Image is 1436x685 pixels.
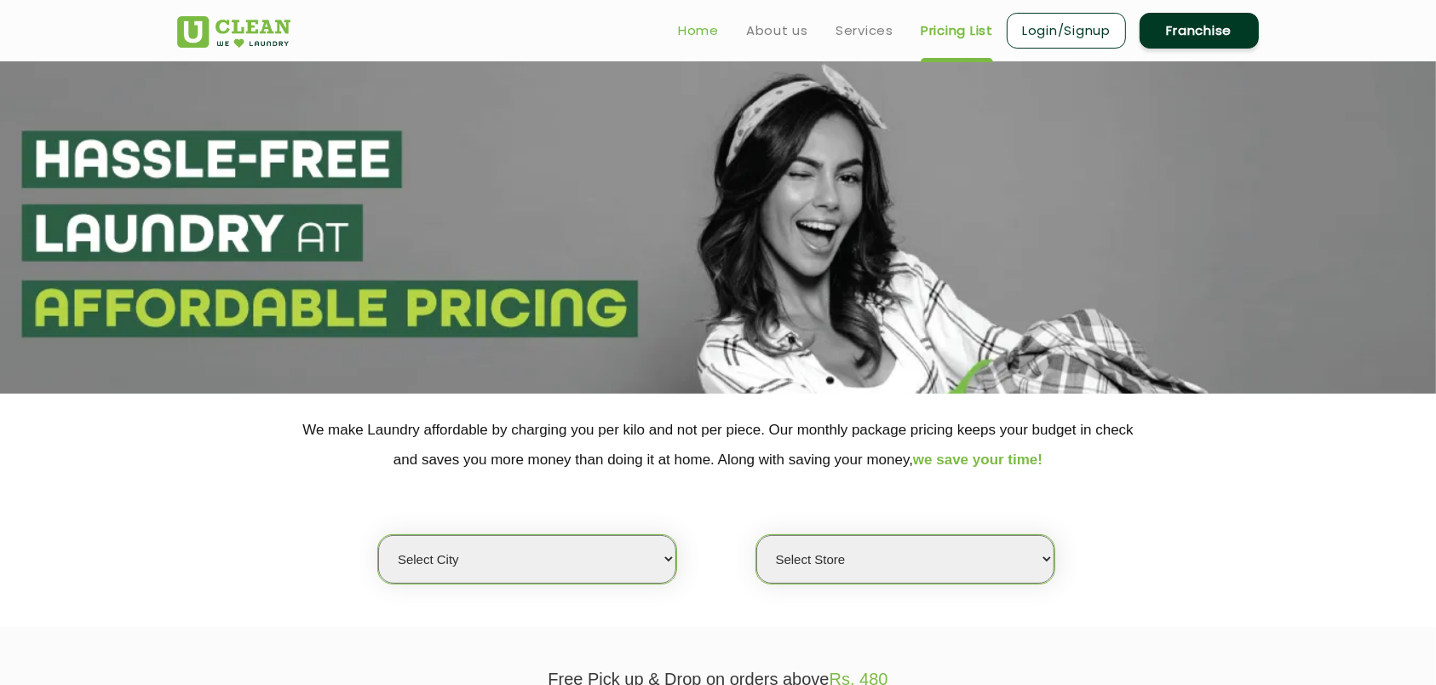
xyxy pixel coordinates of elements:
[921,20,993,41] a: Pricing List
[1007,13,1126,49] a: Login/Signup
[913,452,1043,468] span: we save your time!
[746,20,808,41] a: About us
[177,16,290,48] img: UClean Laundry and Dry Cleaning
[836,20,893,41] a: Services
[177,415,1259,475] p: We make Laundry affordable by charging you per kilo and not per piece. Our monthly package pricin...
[678,20,719,41] a: Home
[1140,13,1259,49] a: Franchise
